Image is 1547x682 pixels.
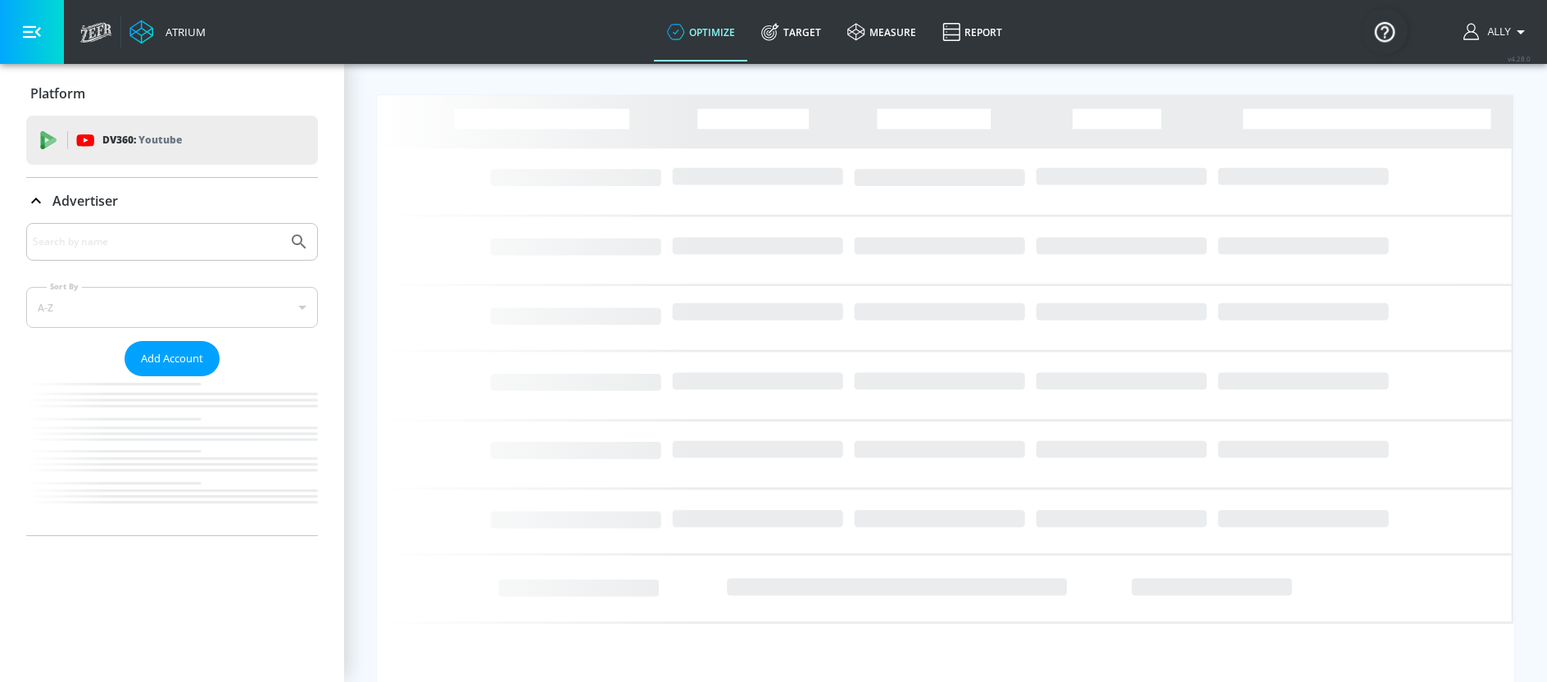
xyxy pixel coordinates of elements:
[1481,26,1511,38] span: login as: ally.mcculloch@zefr.com
[26,287,318,328] div: A-Z
[929,2,1015,61] a: Report
[1508,54,1531,63] span: v 4.28.0
[26,116,318,165] div: DV360: Youtube
[47,281,82,292] label: Sort By
[654,2,748,61] a: optimize
[30,84,85,102] p: Platform
[26,70,318,116] div: Platform
[159,25,206,39] div: Atrium
[748,2,834,61] a: Target
[102,131,182,149] p: DV360:
[1362,8,1408,54] button: Open Resource Center
[1463,22,1531,42] button: Ally
[26,178,318,224] div: Advertiser
[141,349,203,368] span: Add Account
[138,131,182,148] p: Youtube
[33,231,281,252] input: Search by name
[52,192,118,210] p: Advertiser
[125,341,220,376] button: Add Account
[26,376,318,535] nav: list of Advertiser
[834,2,929,61] a: measure
[129,20,206,44] a: Atrium
[26,223,318,535] div: Advertiser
